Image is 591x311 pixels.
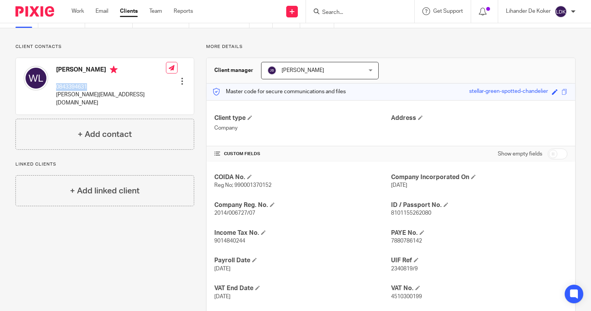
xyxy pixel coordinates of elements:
[214,238,245,244] span: 9014840244
[214,229,391,237] h4: Income Tax No.
[391,294,422,299] span: 4510300199
[214,67,253,74] h3: Client manager
[96,7,108,15] a: Email
[391,173,567,181] h4: Company Incorporated On
[15,6,54,17] img: Pixie
[24,66,48,91] img: svg%3E
[214,256,391,265] h4: Payroll Date
[56,83,166,91] p: 0843394631
[110,66,118,73] i: Primary
[391,284,567,292] h4: VAT No.
[506,7,551,15] p: Lihander De Koker
[321,9,391,16] input: Search
[391,229,567,237] h4: PAYE No.
[214,114,391,122] h4: Client type
[391,210,431,216] span: 8101155262080
[15,44,194,50] p: Client contacts
[391,256,567,265] h4: UIF Ref
[214,284,391,292] h4: VAT End Date
[267,66,277,75] img: svg%3E
[498,150,542,158] label: Show empty fields
[70,185,140,197] h4: + Add linked client
[555,5,567,18] img: svg%3E
[391,114,567,122] h4: Address
[214,151,391,157] h4: CUSTOM FIELDS
[391,238,422,244] span: 7880786142
[469,87,548,96] div: stellar-green-spotted-chandelier
[72,7,84,15] a: Work
[214,266,231,272] span: [DATE]
[149,7,162,15] a: Team
[214,183,272,188] span: Reg No; 990001370152
[56,91,166,107] p: [PERSON_NAME][EMAIL_ADDRESS][DOMAIN_NAME]
[214,201,391,209] h4: Company Reg. No.
[174,7,193,15] a: Reports
[214,210,255,216] span: 2014/006727/07
[56,66,166,75] h4: [PERSON_NAME]
[214,124,391,132] p: Company
[15,161,194,167] p: Linked clients
[282,68,324,73] span: [PERSON_NAME]
[78,128,132,140] h4: + Add contact
[391,183,407,188] span: [DATE]
[120,7,138,15] a: Clients
[214,173,391,181] h4: COIDA No.
[391,266,418,272] span: 2340819/9
[433,9,463,14] span: Get Support
[214,294,231,299] span: [DATE]
[206,44,576,50] p: More details
[391,201,567,209] h4: ID / Passport No.
[212,88,346,96] p: Master code for secure communications and files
